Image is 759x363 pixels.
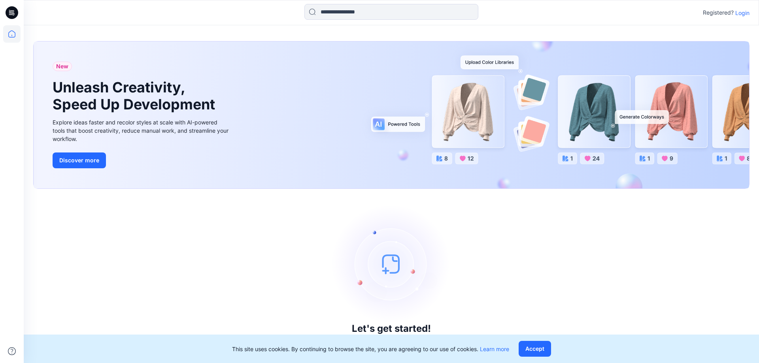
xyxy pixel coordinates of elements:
h3: Let's get started! [352,323,431,334]
a: Discover more [53,152,230,168]
p: Login [735,9,750,17]
p: Registered? [703,8,734,17]
button: Discover more [53,152,106,168]
button: Accept [519,341,551,357]
p: This site uses cookies. By continuing to browse the site, you are agreeing to our use of cookies. [232,345,509,353]
h1: Unleash Creativity, Speed Up Development [53,79,219,113]
a: Learn more [480,346,509,352]
div: Explore ideas faster and recolor styles at scale with AI-powered tools that boost creativity, red... [53,118,230,143]
img: empty-state-image.svg [332,205,451,323]
span: New [56,62,68,71]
